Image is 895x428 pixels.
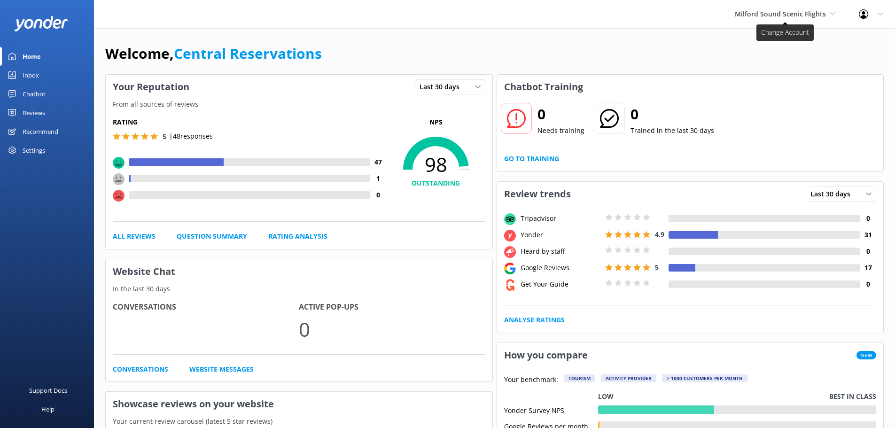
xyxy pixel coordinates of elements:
[655,263,659,272] span: 5
[387,153,485,176] span: 98
[810,189,856,199] span: Last 30 days
[23,141,45,160] div: Settings
[537,125,584,136] p: Needs training
[518,230,603,240] div: Yonder
[497,182,578,206] h3: Review trends
[497,75,590,99] h3: Chatbot Training
[189,364,254,374] a: Website Messages
[113,364,168,374] a: Conversations
[387,178,485,188] h4: OUTSTANDING
[860,246,876,257] h4: 0
[370,157,387,167] h4: 47
[106,75,196,99] h3: Your Reputation
[106,416,492,427] p: Your current review carousel (latest 5 star reviews)
[829,391,876,402] p: Best in class
[655,230,664,239] span: 4.9
[106,259,492,284] h3: Website Chat
[387,117,485,127] p: NPS
[41,400,54,419] div: Help
[504,405,598,414] div: Yonder Survey NPS
[177,231,247,241] a: Question Summary
[113,117,387,127] h5: Rating
[598,391,614,402] p: Low
[860,263,876,273] h4: 17
[299,301,485,313] h4: Active Pop-ups
[518,263,603,273] div: Google Reviews
[106,284,492,294] p: In the last 30 days
[370,173,387,184] h4: 1
[537,103,584,125] h2: 0
[23,85,46,103] div: Chatbot
[106,392,492,416] h3: Showcase reviews on your website
[370,190,387,200] h4: 0
[299,313,485,345] p: 0
[497,343,595,367] h3: How you compare
[268,231,327,241] a: Rating Analysis
[504,154,559,164] a: Go to Training
[23,66,39,85] div: Inbox
[29,381,67,400] div: Support Docs
[169,131,213,141] p: | 48 responses
[113,301,299,313] h4: Conversations
[105,42,322,65] h1: Welcome,
[106,99,492,109] p: From all sources of reviews
[174,44,322,63] a: Central Reservations
[504,374,558,386] p: Your benchmark:
[518,213,603,224] div: Tripadvisor
[420,82,465,92] span: Last 30 days
[601,374,656,382] div: Activity Provider
[504,315,565,325] a: Analyse Ratings
[113,231,156,241] a: All Reviews
[860,213,876,224] h4: 0
[23,47,41,66] div: Home
[23,103,45,122] div: Reviews
[518,246,603,257] div: Heard by staff
[163,132,166,141] span: 5
[23,122,58,141] div: Recommend
[564,374,595,382] div: Tourism
[860,279,876,289] h4: 0
[630,103,714,125] h2: 0
[14,16,68,31] img: yonder-white-logo.png
[518,279,603,289] div: Get Your Guide
[735,9,826,18] span: Milford Sound Scenic Flights
[860,230,876,240] h4: 31
[662,374,747,382] div: > 1000 customers per month
[856,351,876,359] span: New
[630,125,714,136] p: Trained in the last 30 days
